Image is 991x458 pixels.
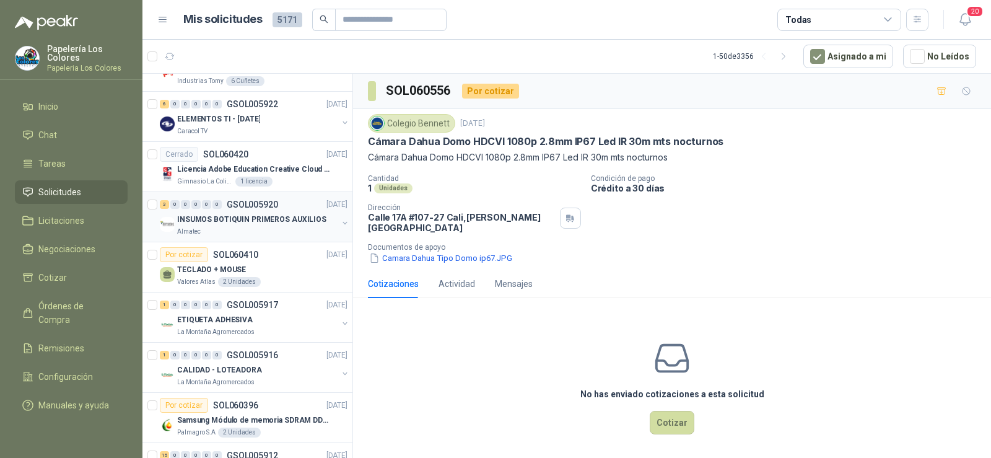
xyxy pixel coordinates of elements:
[202,301,211,309] div: 0
[170,301,180,309] div: 0
[954,9,976,31] button: 20
[326,149,347,161] p: [DATE]
[160,117,175,131] img: Company Logo
[15,294,128,332] a: Órdenes de Compra
[160,247,208,262] div: Por cotizar
[183,11,263,29] h1: Mis solicitudes
[177,327,255,337] p: La Montaña Agromercados
[218,277,261,287] div: 2 Unidades
[160,351,169,359] div: 1
[374,183,413,193] div: Unidades
[160,217,175,232] img: Company Logo
[966,6,984,17] span: 20
[803,45,893,68] button: Asignado a mi
[191,301,201,309] div: 0
[368,203,555,212] p: Dirección
[785,13,811,27] div: Todas
[370,117,384,130] img: Company Logo
[368,212,555,233] p: Calle 17A #107-27 Cali , [PERSON_NAME][GEOGRAPHIC_DATA]
[368,277,419,291] div: Cotizaciones
[212,100,222,108] div: 0
[47,45,128,62] p: Papelería Los Colores
[15,337,128,360] a: Remisiones
[160,200,169,209] div: 3
[15,209,128,232] a: Licitaciones
[160,398,208,413] div: Por cotizar
[213,250,258,259] p: SOL060410
[38,128,57,142] span: Chat
[160,66,175,81] img: Company Logo
[181,200,190,209] div: 0
[160,100,169,108] div: 6
[368,135,723,148] p: Cámara Dahua Domo HDCVI 1080p 2.8mm IP67 Led IR 30m mts nocturnos
[15,180,128,204] a: Solicitudes
[15,46,39,70] img: Company Logo
[38,214,84,227] span: Licitaciones
[177,164,331,175] p: Licencia Adobe Education Creative Cloud for enterprise license lab and classroom
[368,151,976,164] p: Cámara Dahua Domo HDCVI 1080p 2.8mm IP67 Led IR 30m mts nocturnos
[38,100,58,113] span: Inicio
[326,99,347,110] p: [DATE]
[15,95,128,118] a: Inicio
[177,126,207,136] p: Caracol TV
[177,76,224,86] p: Industrias Tomy
[38,157,66,170] span: Tareas
[142,142,352,192] a: CerradoSOL060420[DATE] Company LogoLicencia Adobe Education Creative Cloud for enterprise license...
[368,252,513,265] button: Camara Dahua Tipo Domo ip67.JPG
[460,118,485,130] p: [DATE]
[386,81,452,100] h3: SOL060556
[38,341,84,355] span: Remisiones
[47,64,128,72] p: Papeleria Los Colores
[38,271,67,284] span: Cotizar
[235,177,273,187] div: 1 licencia
[202,200,211,209] div: 0
[177,415,331,426] p: Samsung Módulo de memoria SDRAM DDR4 M393A2G40DB0 de 16 GB M393A2G40DB0-CPB
[181,301,190,309] div: 0
[177,428,216,438] p: Palmagro S.A
[15,237,128,261] a: Negociaciones
[326,400,347,412] p: [DATE]
[181,100,190,108] div: 0
[218,428,261,438] div: 2 Unidades
[326,299,347,311] p: [DATE]
[212,200,222,209] div: 0
[38,299,116,327] span: Órdenes de Compra
[160,297,350,337] a: 1 0 0 0 0 0 GSOL005917[DATE] Company LogoETIQUETA ADHESIVALa Montaña Agromercados
[191,351,201,359] div: 0
[170,200,180,209] div: 0
[368,183,372,193] p: 1
[177,214,326,226] p: INSUMOS BOTIQUIN PRIMEROS AUXILIOS
[15,394,128,417] a: Manuales y ayuda
[191,100,201,108] div: 0
[38,185,81,199] span: Solicitudes
[177,277,216,287] p: Valores Atlas
[191,200,201,209] div: 0
[38,399,109,412] span: Manuales y ayuda
[202,351,211,359] div: 0
[326,249,347,261] p: [DATE]
[462,84,519,99] div: Por cotizar
[177,364,262,376] p: CALIDAD - LOTEADORA
[212,301,222,309] div: 0
[713,46,793,66] div: 1 - 50 de 3356
[38,370,93,384] span: Configuración
[495,277,533,291] div: Mensajes
[591,183,986,193] p: Crédito a 30 días
[160,97,350,136] a: 6 0 0 0 0 0 GSOL005922[DATE] Company LogoELEMENTOS TI - [DATE]Caracol TV
[273,12,302,27] span: 5171
[15,365,128,389] a: Configuración
[439,277,475,291] div: Actividad
[227,100,278,108] p: GSOL005922
[177,177,233,187] p: Gimnasio La Colina
[15,123,128,147] a: Chat
[160,368,175,382] img: Company Logo
[226,76,264,86] div: 6 Cuñetes
[177,314,253,326] p: ETIQUETA ADHESIVA
[170,100,180,108] div: 0
[650,411,694,434] button: Cotizar
[591,174,986,183] p: Condición de pago
[326,350,347,361] p: [DATE]
[368,174,581,183] p: Cantidad
[227,301,278,309] p: GSOL005917
[177,227,201,237] p: Almatec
